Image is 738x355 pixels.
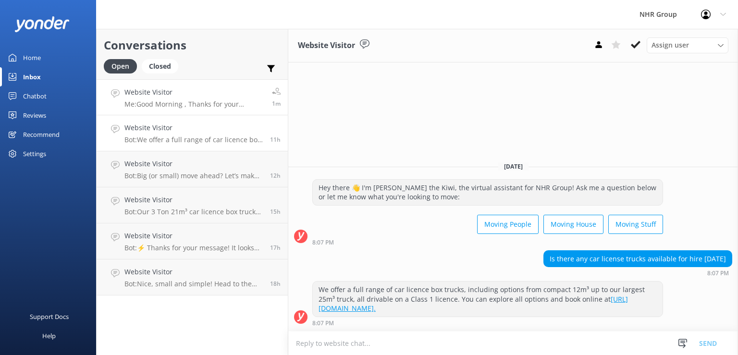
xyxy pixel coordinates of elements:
p: Bot: Our 3 Ton 21m³ car licence box truck with tail lift starts from $298/day including GST. It's... [124,208,263,216]
span: Sep 10 2025 01:28pm (UTC +12:00) Pacific/Auckland [270,280,281,288]
div: We offer a full range of car licence box trucks, including options from compact 12m³ up to our la... [313,282,663,317]
strong: 8:07 PM [312,320,334,326]
div: Hey there 👋 I'm [PERSON_NAME] the Kiwi, the virtual assistant for NHR Group! Ask me a question be... [313,180,663,205]
div: Sep 10 2025 08:07pm (UTC +12:00) Pacific/Auckland [312,239,663,245]
h4: Website Visitor [124,195,263,205]
div: Chatbot [23,86,47,106]
h2: Conversations [104,36,281,54]
div: Home [23,48,41,67]
a: Website VisitorMe:Good Morning , Thanks for your message, would you mind telling what sorts of ve... [97,79,288,115]
div: Settings [23,144,46,163]
span: Sep 10 2025 08:07pm (UTC +12:00) Pacific/Auckland [270,135,281,144]
strong: 8:07 PM [707,270,729,276]
div: Is there any car license trucks available for hire [DATE] [544,251,732,267]
span: [DATE] [498,162,529,171]
p: Bot: We offer a full range of car licence box trucks, including options from compact 12m³ up to o... [124,135,263,144]
p: Bot: Big (or small) move ahead? Let’s make sure you’ve got the right wheels. Take our quick quiz ... [124,171,263,180]
button: Moving House [543,215,603,234]
h3: Website Visitor [298,39,355,52]
div: Assign User [647,37,728,53]
h4: Website Visitor [124,87,265,98]
h4: Website Visitor [124,159,263,169]
div: Support Docs [30,307,69,326]
h4: Website Visitor [124,231,263,241]
p: Bot: ⚡ Thanks for your message! It looks like this one might be best handled by our team directly... [124,244,263,252]
span: Assign user [652,40,689,50]
a: Website VisitorBot:We offer a full range of car licence box trucks, including options from compac... [97,115,288,151]
div: Sep 10 2025 08:07pm (UTC +12:00) Pacific/Auckland [543,269,732,276]
a: Website VisitorBot:Big (or small) move ahead? Let’s make sure you’ve got the right wheels. Take o... [97,151,288,187]
a: Website VisitorBot:Nice, small and simple! Head to the quiz to see what will suit you best, if yo... [97,259,288,295]
h4: Website Visitor [124,267,263,277]
div: Sep 10 2025 08:07pm (UTC +12:00) Pacific/Auckland [312,319,663,326]
div: Recommend [23,125,60,144]
p: Me: Good Morning , Thanks for your message, would you mind telling what sorts of vehicle are you ... [124,100,265,109]
div: Open [104,59,137,73]
h4: Website Visitor [124,122,263,133]
span: Sep 10 2025 07:02pm (UTC +12:00) Pacific/Auckland [270,171,281,180]
div: Closed [142,59,178,73]
span: Sep 11 2025 07:32am (UTC +12:00) Pacific/Auckland [272,99,281,108]
button: Moving Stuff [608,215,663,234]
div: Inbox [23,67,41,86]
a: Open [104,61,142,71]
div: Help [42,326,56,345]
a: [URL][DOMAIN_NAME]. [319,294,628,313]
a: Website VisitorBot:Our 3 Ton 21m³ car licence box truck with tail lift starts from $298/day inclu... [97,187,288,223]
span: Sep 10 2025 03:54pm (UTC +12:00) Pacific/Auckland [270,208,281,216]
div: Reviews [23,106,46,125]
img: yonder-white-logo.png [14,16,70,32]
button: Moving People [477,215,539,234]
p: Bot: Nice, small and simple! Head to the quiz to see what will suit you best, if you require furt... [124,280,263,288]
a: Website VisitorBot:⚡ Thanks for your message! It looks like this one might be best handled by our... [97,223,288,259]
span: Sep 10 2025 01:41pm (UTC +12:00) Pacific/Auckland [270,244,281,252]
a: Closed [142,61,183,71]
strong: 8:07 PM [312,240,334,245]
